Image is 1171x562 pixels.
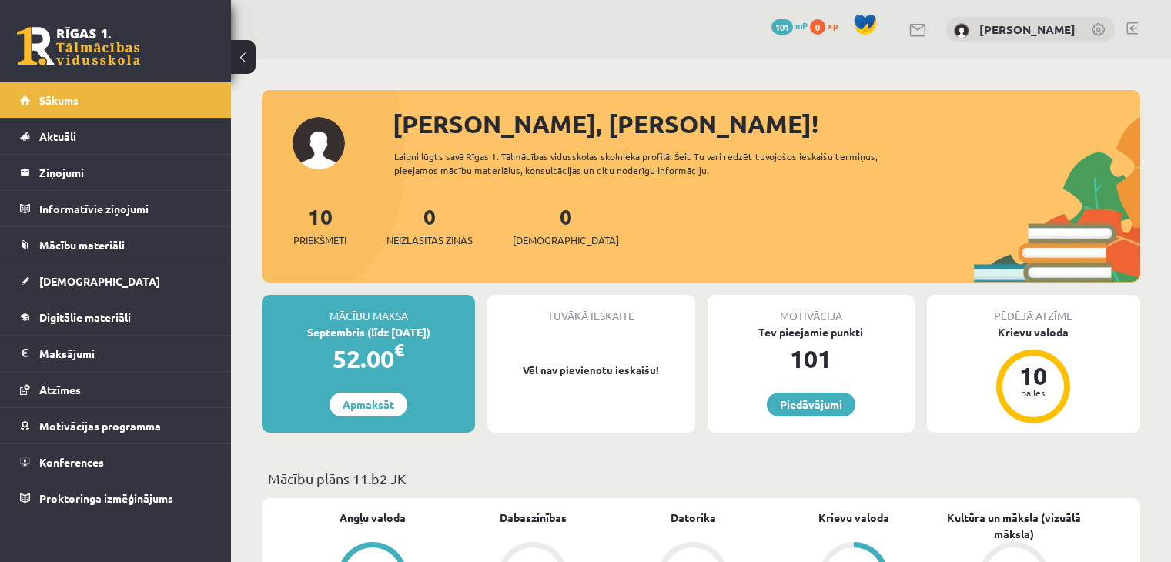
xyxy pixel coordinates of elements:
span: Digitālie materiāli [39,310,131,324]
a: Krievu valoda [818,510,889,526]
a: 10Priekšmeti [293,202,346,248]
a: Digitālie materiāli [20,299,212,335]
span: 0 [810,19,825,35]
a: 101 mP [771,19,808,32]
p: Vēl nav pievienotu ieskaišu! [495,363,687,378]
span: [DEMOGRAPHIC_DATA] [39,274,160,288]
legend: Informatīvie ziņojumi [39,191,212,226]
span: Konferences [39,455,104,469]
a: Apmaksāt [330,393,407,416]
p: Mācību plāns 11.b2 JK [268,468,1134,489]
a: Motivācijas programma [20,408,212,443]
div: Tuvākā ieskaite [487,295,694,324]
span: mP [795,19,808,32]
span: Motivācijas programma [39,419,161,433]
a: Maksājumi [20,336,212,371]
a: Kultūra un māksla (vizuālā māksla) [934,510,1094,542]
a: Ziņojumi [20,155,212,190]
span: Neizlasītās ziņas [386,232,473,248]
a: Sākums [20,82,212,118]
div: Septembris (līdz [DATE]) [262,324,475,340]
a: Rīgas 1. Tālmācības vidusskola [17,27,140,65]
a: Proktoringa izmēģinājums [20,480,212,516]
a: Atzīmes [20,372,212,407]
a: Informatīvie ziņojumi [20,191,212,226]
span: Aktuāli [39,129,76,143]
span: [DEMOGRAPHIC_DATA] [513,232,619,248]
div: Motivācija [708,295,915,324]
div: 52.00 [262,340,475,377]
a: Piedāvājumi [767,393,855,416]
a: Datorika [671,510,716,526]
a: Konferences [20,444,212,480]
span: € [394,339,404,361]
a: Mācību materiāli [20,227,212,263]
a: Dabaszinības [500,510,567,526]
span: Mācību materiāli [39,238,125,252]
div: Mācību maksa [262,295,475,324]
span: 101 [771,19,793,35]
legend: Maksājumi [39,336,212,371]
span: Atzīmes [39,383,81,396]
span: Sākums [39,93,79,107]
div: [PERSON_NAME], [PERSON_NAME]! [393,105,1140,142]
div: Pēdējā atzīme [927,295,1140,324]
div: Laipni lūgts savā Rīgas 1. Tālmācības vidusskolas skolnieka profilā. Šeit Tu vari redzēt tuvojošo... [394,149,922,177]
img: Svjatoslavs Vasilijs Kudrjavcevs [954,23,969,38]
span: Proktoringa izmēģinājums [39,491,173,505]
span: Priekšmeti [293,232,346,248]
a: Aktuāli [20,119,212,154]
div: Tev pieejamie punkti [708,324,915,340]
a: 0Neizlasītās ziņas [386,202,473,248]
span: xp [828,19,838,32]
a: 0 xp [810,19,845,32]
a: Krievu valoda 10 balles [927,324,1140,426]
a: [DEMOGRAPHIC_DATA] [20,263,212,299]
a: Angļu valoda [340,510,406,526]
legend: Ziņojumi [39,155,212,190]
a: 0[DEMOGRAPHIC_DATA] [513,202,619,248]
div: 10 [1010,363,1056,388]
div: Krievu valoda [927,324,1140,340]
div: 101 [708,340,915,377]
a: [PERSON_NAME] [979,22,1076,37]
div: balles [1010,388,1056,397]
